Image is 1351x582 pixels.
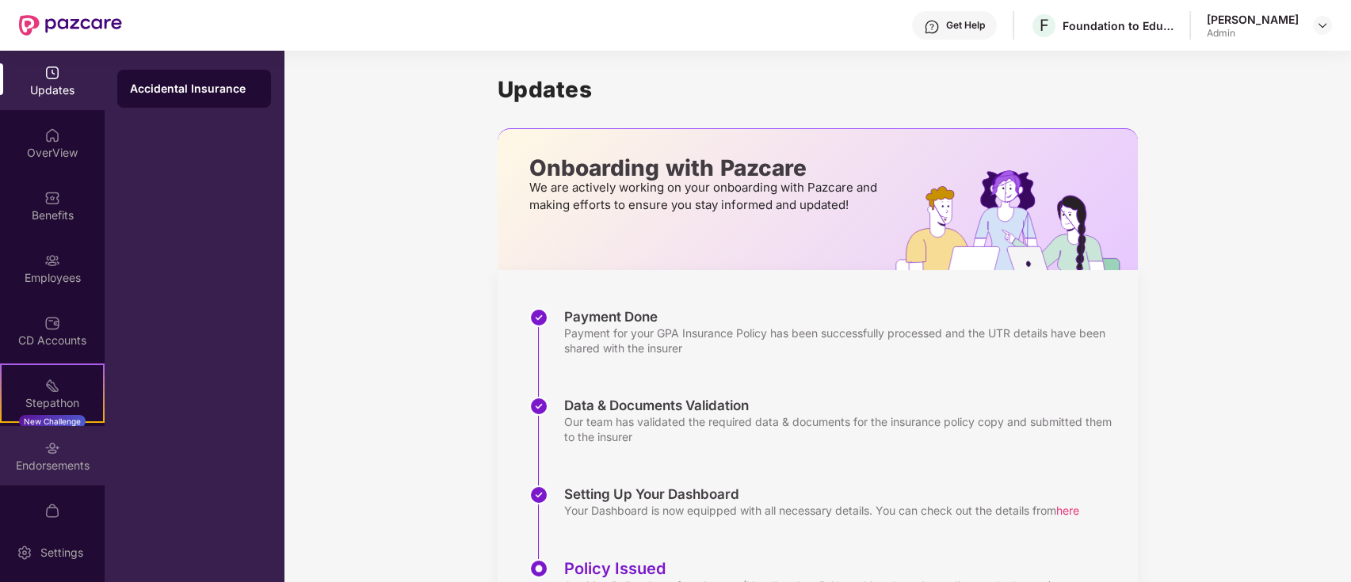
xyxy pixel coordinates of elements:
[529,485,548,504] img: svg+xml;base64,PHN2ZyBpZD0iU3RlcC1Eb25lLTMyeDMyIiB4bWxucz0iaHR0cDovL3d3dy53My5vcmcvMjAwMC9zdmciIH...
[36,545,88,561] div: Settings
[529,161,882,175] p: Onboarding with Pazcare
[2,395,103,411] div: Stepathon
[564,503,1079,518] div: Your Dashboard is now equipped with all necessary details. You can check out the details from
[44,440,60,456] img: svg+xml;base64,PHN2ZyBpZD0iRW5kb3JzZW1lbnRzIiB4bWxucz0iaHR0cDovL3d3dy53My5vcmcvMjAwMC9zdmciIHdpZH...
[1207,12,1299,27] div: [PERSON_NAME]
[19,415,86,428] div: New Challenge
[895,170,1137,270] img: hrOnboarding
[44,127,60,143] img: svg+xml;base64,PHN2ZyBpZD0iSG9tZSIgeG1sbnM9Imh0dHA6Ly93d3cudzMub3JnLzIwMDAvc3ZnIiB3aWR0aD0iMjAiIG...
[564,559,1052,578] div: Policy Issued
[1040,16,1049,35] span: F
[44,378,60,394] img: svg+xml;base64,PHN2ZyB4bWxucz0iaHR0cDovL3d3dy53My5vcmcvMjAwMC9zdmciIHdpZHRoPSIyMSIgaGVpZ2h0PSIyMC...
[564,397,1122,414] div: Data & Documents Validation
[44,503,60,519] img: svg+xml;base64,PHN2ZyBpZD0iTXlfT3JkZXJzIiBkYXRhLW5hbWU9Ik15IE9yZGVycyIgeG1sbnM9Imh0dHA6Ly93d3cudz...
[44,65,60,81] img: svg+xml;base64,PHN2ZyBpZD0iVXBkYXRlZCIgeG1sbnM9Imh0dHA6Ly93d3cudzMub3JnLzIwMDAvc3ZnIiB3aWR0aD0iMj...
[564,485,1079,503] div: Setting Up Your Dashboard
[564,414,1122,444] div: Our team has validated the required data & documents for the insurance policy copy and submitted ...
[44,253,60,268] img: svg+xml;base64,PHN2ZyBpZD0iRW1wbG95ZWVzIiB4bWxucz0iaHR0cDovL3d3dy53My5vcmcvMjAwMC9zdmciIHdpZHRoPS...
[17,545,32,561] img: svg+xml;base64,PHN2ZyBpZD0iU2V0dGluZy0yMHgyMCIgeG1sbnM9Imh0dHA6Ly93d3cudzMub3JnLzIwMDAvc3ZnIiB3aW...
[924,19,940,35] img: svg+xml;base64,PHN2ZyBpZD0iSGVscC0zMngzMiIgeG1sbnM9Imh0dHA6Ly93d3cudzMub3JnLzIwMDAvc3ZnIiB3aWR0aD...
[19,15,122,36] img: New Pazcare Logo
[529,179,882,214] p: We are actively working on your onboarding with Pazcare and making efforts to ensure you stay inf...
[44,315,60,331] img: svg+xml;base64,PHN2ZyBpZD0iQ0RfQWNjb3VudHMiIGRhdGEtbmFtZT0iQ0QgQWNjb3VudHMiIHhtbG5zPSJodHRwOi8vd3...
[1316,19,1329,32] img: svg+xml;base64,PHN2ZyBpZD0iRHJvcGRvd24tMzJ4MzIiIHhtbG5zPSJodHRwOi8vd3d3LnczLm9yZy8yMDAwL3N2ZyIgd2...
[1207,27,1299,40] div: Admin
[564,325,1122,356] div: Payment for your GPA Insurance Policy has been successfully processed and the UTR details have be...
[529,308,548,327] img: svg+xml;base64,PHN2ZyBpZD0iU3RlcC1Eb25lLTMyeDMyIiB4bWxucz0iaHR0cDovL3d3dy53My5vcmcvMjAwMC9zdmciIH...
[44,190,60,206] img: svg+xml;base64,PHN2ZyBpZD0iQmVuZWZpdHMiIHhtbG5zPSJodHRwOi8vd3d3LnczLm9yZy8yMDAwL3N2ZyIgd2lkdGg9Ij...
[498,76,1138,103] h1: Updates
[529,559,548,578] img: svg+xml;base64,PHN2ZyBpZD0iU3RlcC1BY3RpdmUtMzJ4MzIiIHhtbG5zPSJodHRwOi8vd3d3LnczLm9yZy8yMDAwL3N2Zy...
[564,308,1122,325] div: Payment Done
[946,19,985,32] div: Get Help
[130,81,258,97] div: Accidental Insurance
[1063,18,1174,33] div: Foundation to Educate Girls Globally
[529,397,548,416] img: svg+xml;base64,PHN2ZyBpZD0iU3RlcC1Eb25lLTMyeDMyIiB4bWxucz0iaHR0cDovL3d3dy53My5vcmcvMjAwMC9zdmciIH...
[1056,504,1079,517] span: here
